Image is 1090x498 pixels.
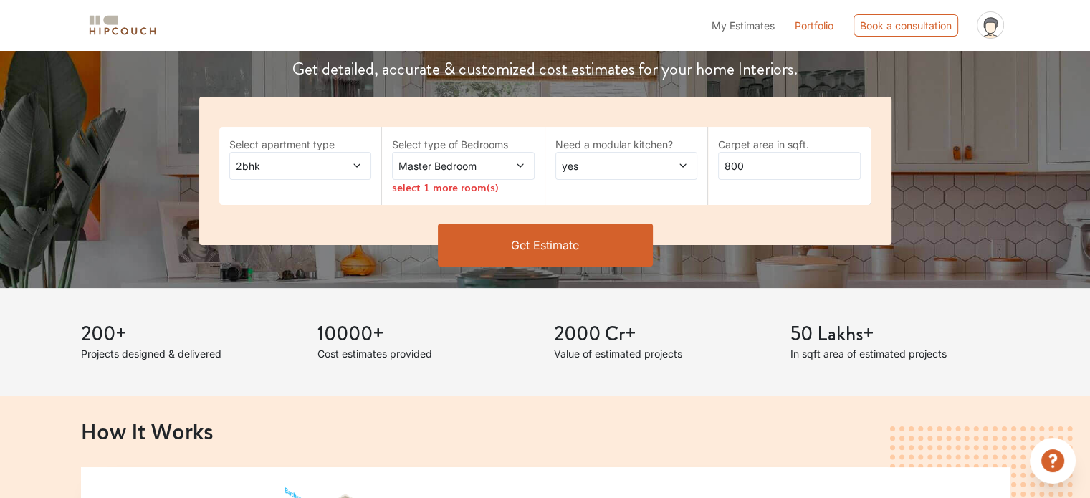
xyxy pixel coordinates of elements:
button: Get Estimate [438,224,653,267]
span: Master Bedroom [396,158,492,173]
img: logo-horizontal.svg [87,13,158,38]
span: logo-horizontal.svg [87,9,158,42]
p: In sqft area of estimated projects [790,346,1010,361]
label: Select apartment type [229,137,372,152]
p: Projects designed & delivered [81,346,300,361]
h3: 200+ [81,322,300,347]
span: yes [559,158,656,173]
label: Carpet area in sqft. [718,137,861,152]
h2: How It Works [81,418,1010,443]
h3: 10000+ [317,322,537,347]
h4: Get detailed, accurate & customized cost estimates for your home Interiors. [191,59,900,80]
p: Value of estimated projects [554,346,773,361]
input: Enter area sqft [718,152,861,180]
p: Cost estimates provided [317,346,537,361]
h3: 2000 Cr+ [554,322,773,347]
label: Select type of Bedrooms [392,137,535,152]
a: Portfolio [795,18,833,33]
h3: 50 Lakhs+ [790,322,1010,347]
label: Need a modular kitchen? [555,137,698,152]
span: 2bhk [233,158,330,173]
span: My Estimates [712,19,775,32]
div: Book a consultation [854,14,958,37]
div: select 1 more room(s) [392,180,535,195]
